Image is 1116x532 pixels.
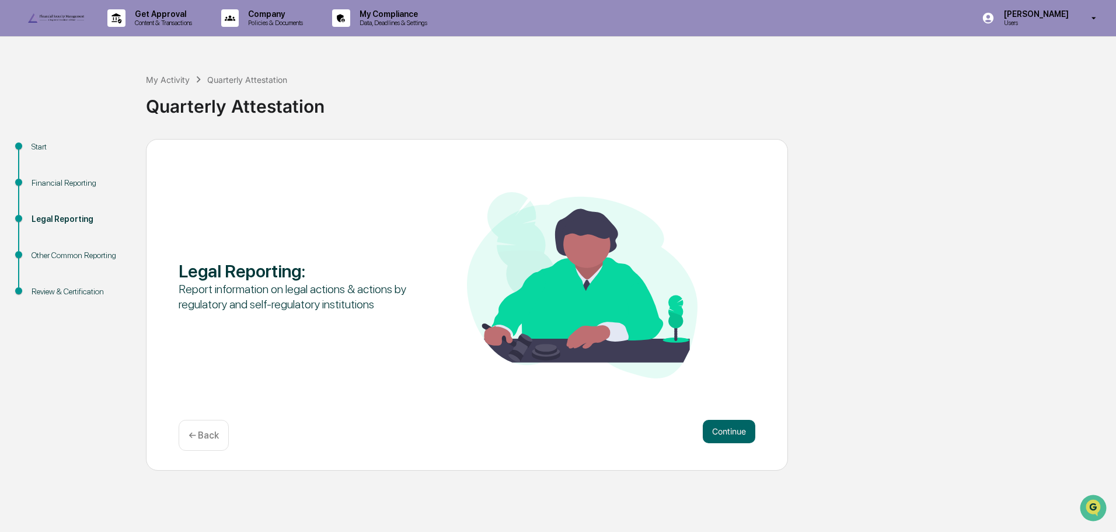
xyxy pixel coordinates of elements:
div: My Activity [146,75,190,85]
p: Data, Deadlines & Settings [350,19,433,27]
button: Continue [703,420,755,443]
div: Review & Certification [32,286,127,298]
div: 🔎 [12,171,21,180]
span: Pylon [116,198,141,207]
div: Legal Reporting [32,213,127,225]
button: Start new chat [198,93,212,107]
div: 🗄️ [85,148,94,158]
p: [PERSON_NAME] [995,9,1075,19]
p: Company [239,9,309,19]
p: Users [995,19,1075,27]
div: Quarterly Attestation [146,86,1110,117]
a: 🔎Data Lookup [7,165,78,186]
p: My Compliance [350,9,433,19]
img: logo [28,13,84,23]
img: Legal Reporting [467,192,697,378]
p: Get Approval [125,9,198,19]
p: Content & Transactions [125,19,198,27]
a: 🗄️Attestations [80,142,149,164]
div: Start [32,141,127,153]
div: 🖐️ [12,148,21,158]
div: Start new chat [40,89,191,101]
img: 1746055101610-c473b297-6a78-478c-a979-82029cc54cd1 [12,89,33,110]
a: Powered byPylon [82,197,141,207]
div: We're available if you need us! [40,101,148,110]
p: ← Back [189,430,219,441]
div: Other Common Reporting [32,249,127,262]
p: How can we help? [12,25,212,43]
div: Quarterly Attestation [207,75,287,85]
div: Legal Reporting : [179,260,409,281]
span: Attestations [96,147,145,159]
span: Data Lookup [23,169,74,181]
p: Policies & Documents [239,19,309,27]
div: Financial Reporting [32,177,127,189]
iframe: Open customer support [1079,493,1110,525]
span: Preclearance [23,147,75,159]
a: 🖐️Preclearance [7,142,80,164]
div: Report information on legal actions & actions by regulatory and self-regulatory institutions [179,281,409,312]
